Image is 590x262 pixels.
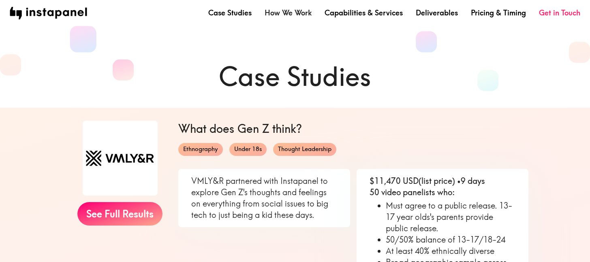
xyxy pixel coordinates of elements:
a: See Full Results [77,202,162,226]
a: Pricing & Timing [471,8,526,18]
li: 50/50% balance of 13-17/18-24 [386,234,515,245]
img: instapanel [10,7,87,19]
span: Ethnography [178,145,223,153]
a: Capabilities & Services [325,8,403,18]
p: $11,470 USD (list price) • 9 days 50 video panelists who: [370,175,515,198]
span: Under 18s [229,145,267,153]
h6: What does Gen Z think? [178,121,528,136]
h1: Case Studies [62,58,528,95]
a: How We Work [265,8,312,18]
p: VMLY&R partnered with Instapanel to explore Gen Z's thoughts and feelings on everything from soci... [191,175,337,221]
li: At least 40% ethnically diverse [386,245,515,257]
a: Deliverables [416,8,458,18]
a: Case Studies [208,8,252,18]
a: Get in Touch [539,8,580,18]
li: Must agree to a public release. 13-17 year olds's parents provide public release. [386,200,515,234]
img: VMLY&R logo [83,121,158,196]
span: Thought Leadership [273,145,336,153]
